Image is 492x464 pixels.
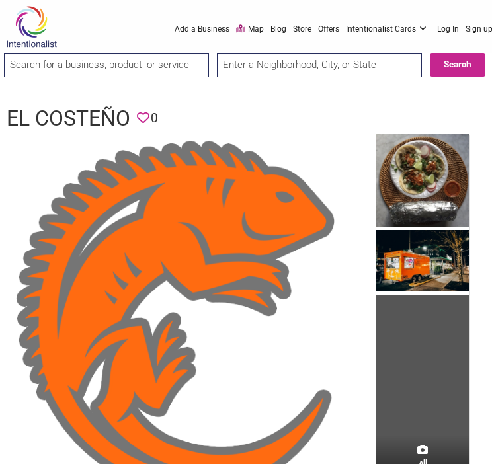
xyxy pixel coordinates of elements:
a: Blog [270,23,286,35]
a: Offers [318,23,339,35]
input: Enter a Neighborhood, City, or State [217,53,422,77]
a: Store [293,23,311,35]
a: Map [236,23,264,36]
a: Intentionalist Cards [346,23,431,35]
input: Search for a business, product, or service [4,53,209,77]
h1: El Costeño [7,104,130,134]
a: Add a Business [175,23,229,35]
span: 0 [151,109,158,128]
button: Search [430,53,485,77]
a: Log In [437,23,459,35]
